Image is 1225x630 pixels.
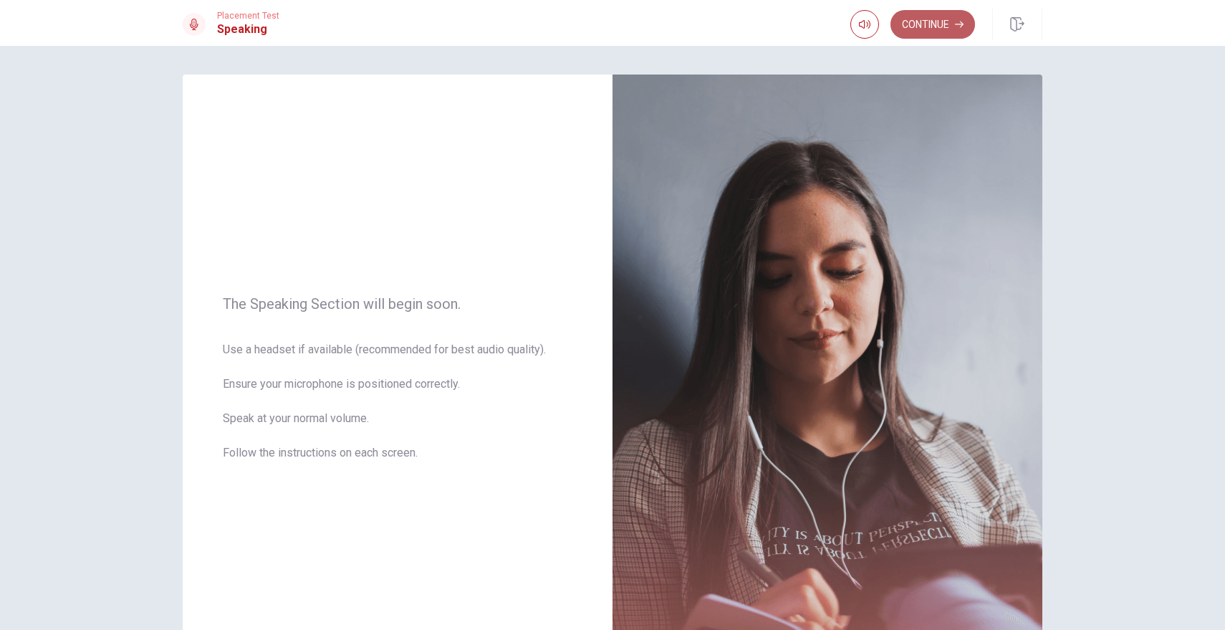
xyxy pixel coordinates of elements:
[890,10,975,39] button: Continue
[223,341,572,479] span: Use a headset if available (recommended for best audio quality). Ensure your microphone is positi...
[223,295,572,312] span: The Speaking Section will begin soon.
[217,21,279,38] h1: Speaking
[217,11,279,21] span: Placement Test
